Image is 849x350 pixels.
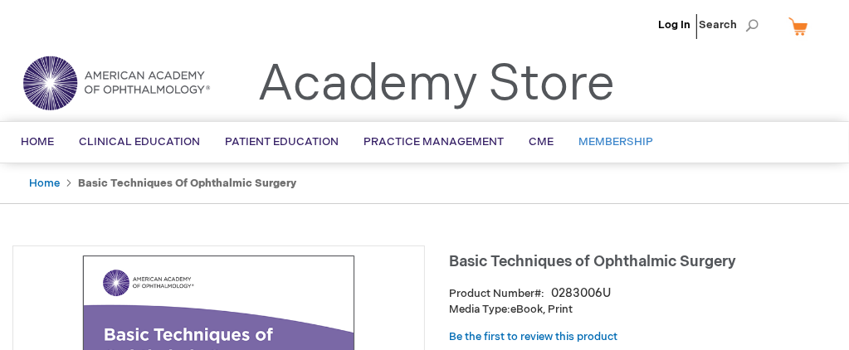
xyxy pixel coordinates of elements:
strong: Product Number [449,287,544,300]
span: CME [529,135,554,148]
span: Search [699,8,762,41]
a: Home [29,177,60,190]
strong: Basic Techniques of Ophthalmic Surgery [78,177,296,190]
p: eBook, Print [449,302,837,318]
strong: Media Type: [449,303,510,316]
div: 0283006U [551,285,611,302]
a: Log In [658,18,690,32]
span: Home [21,135,54,148]
span: Basic Techniques of Ophthalmic Surgery [449,253,736,270]
a: Be the first to review this product [449,330,617,343]
span: Membership [578,135,653,148]
a: Academy Store [257,55,615,114]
